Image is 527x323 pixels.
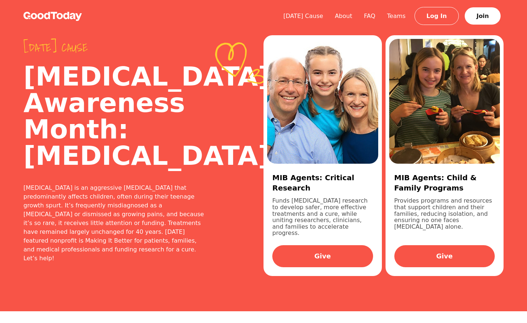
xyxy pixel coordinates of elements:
[23,41,205,54] span: [DATE] cause
[267,39,378,164] img: d565465e-494d-4b16-96bf-b401600a7303.jpeg
[329,12,358,19] a: About
[381,12,412,19] a: Teams
[394,197,495,236] p: Provides programs and resources that support children and their families, reducing isolation, and...
[23,184,205,263] div: [MEDICAL_DATA] is an aggressive [MEDICAL_DATA] that predominantly affects children, often during ...
[414,7,459,25] a: Log In
[23,12,82,21] img: GoodToday
[272,173,373,193] h3: MIB Agents: Critical Research
[465,7,501,25] a: Join
[358,12,381,19] a: FAQ
[23,63,205,169] h2: [MEDICAL_DATA] Awareness Month: [MEDICAL_DATA]
[394,245,495,267] a: Give
[389,39,500,164] img: 2341aa80-c3ca-49b0-8b20-5adb11c1cea1.jpg
[272,245,373,267] a: Give
[394,173,495,193] h3: MIB Agents: Child & Family Programs
[277,12,329,19] a: [DATE] Cause
[272,197,373,236] p: Funds [MEDICAL_DATA] research to develop safer, more effective treatments and a cure, while uniti...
